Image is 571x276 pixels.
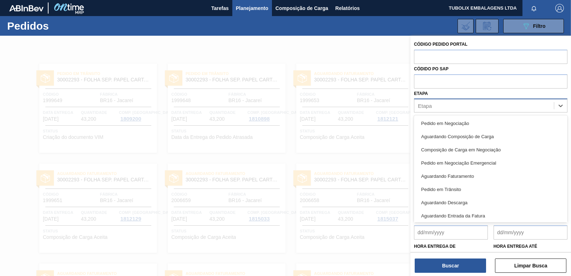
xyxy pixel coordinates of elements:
div: Aguardando Composição de Carga [414,130,567,143]
div: Solicitação de Revisão de Pedidos [476,19,499,33]
label: Hora entrega de [414,241,488,252]
input: dd/mm/yyyy [414,225,488,240]
label: Código Pedido Portal [414,42,468,47]
button: Filtro [503,19,564,33]
div: Aguardando Entrada da Fatura [414,209,567,222]
span: Planejamento [236,4,268,12]
div: Aguardando Faturamento [414,170,567,183]
div: Composição de Carga em Negociação [414,143,567,156]
span: Relatórios [335,4,360,12]
img: Logout [555,4,564,12]
div: Etapa [418,103,432,109]
input: dd/mm/yyyy [494,225,567,240]
label: Etapa [414,91,428,96]
div: Importar Negociações dos Pedidos [458,19,474,33]
img: TNhmsLtSVTkK8tSr43FrP2fwEKptu5GPRR3wAAAABJRU5ErkJggg== [9,5,44,11]
div: Aguardando Descarga [414,196,567,209]
label: Hora entrega até [494,241,567,252]
h1: Pedidos [7,22,111,30]
label: Códido PO SAP [414,66,449,71]
button: Notificações [522,3,545,13]
span: Composição de Carga [276,4,328,12]
span: Tarefas [211,4,229,12]
span: Filtro [533,23,546,29]
label: Destino [414,115,433,120]
div: Pedido em Negociação Emergencial [414,156,567,170]
div: Pedido em Negociação [414,117,567,130]
div: Pedido em Trânsito [414,183,567,196]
